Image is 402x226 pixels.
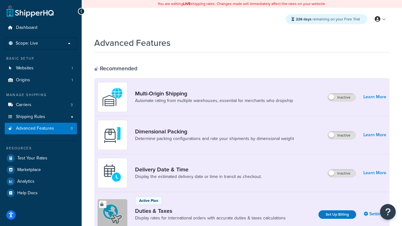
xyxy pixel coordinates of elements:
[296,16,360,22] span: remaining on your Free Trial
[17,191,38,196] span: Help Docs
[380,204,396,220] button: Open Resource Center
[135,136,294,142] a: Determine packing configurations and rate your shipments by dimensional weight
[5,176,77,187] a: Analytics
[94,37,171,49] h1: Advanced Features
[328,169,356,177] label: Inactive
[17,167,41,173] span: Marketplace
[71,102,73,108] span: 3
[5,164,77,175] a: Marketplace
[17,179,35,184] span: Analytics
[5,62,77,74] a: Websites1
[16,114,45,120] span: Shipping Rules
[135,207,286,214] a: Duties & Taxes
[16,78,30,83] span: Origins
[101,86,123,108] img: WatD5o0RtDAAAAAElFTkSuQmCC
[16,102,31,108] span: Carriers
[5,153,77,164] a: Test Your Rates
[94,65,137,72] div: Recommended
[17,156,47,161] span: Test Your Rates
[16,41,38,46] span: Scope: Live
[139,198,158,203] p: Active Plan
[5,99,77,111] li: Carriers
[16,126,54,131] span: Advanced Features
[5,146,77,151] div: Resources
[5,111,77,123] a: Shipping Rules
[72,66,73,71] span: 1
[135,128,294,135] a: Dimensional Packing
[328,94,356,101] label: Inactive
[318,210,356,219] a: Set Up Billing
[5,99,77,111] a: Carriers3
[101,124,123,146] img: DTVBYsAAAAAASUVORK5CYII=
[5,187,77,199] a: Help Docs
[5,62,77,74] li: Websites
[5,92,77,98] div: Manage Shipping
[5,123,77,134] li: Advanced Features
[135,215,286,221] a: Display rates for international orders with accurate duties & taxes calculations
[363,131,386,139] a: Learn More
[183,1,191,7] b: LIVE
[16,25,37,30] span: Dashboard
[363,93,386,101] a: Learn More
[71,126,73,131] span: 0
[363,169,386,177] a: Learn More
[364,210,386,218] a: Settings
[5,74,77,86] a: Origins1
[72,78,73,83] span: 1
[5,56,77,61] div: Basic Setup
[5,22,77,34] a: Dashboard
[296,16,312,22] strong: 226 days
[135,174,262,180] a: Display the estimated delivery date or time in transit as checkout.
[328,132,356,139] label: Inactive
[5,74,77,86] li: Origins
[16,66,34,71] span: Websites
[5,123,77,134] a: Advanced Features0
[135,90,293,97] a: Multi-Origin Shipping
[101,162,123,184] img: gfkeb5ejjkALwAAAABJRU5ErkJggg==
[135,166,262,173] a: Delivery Date & Time
[135,98,293,104] a: Automate rating from multiple warehouses, essential for merchants who dropship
